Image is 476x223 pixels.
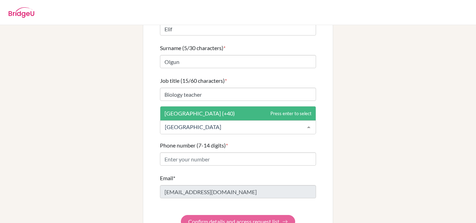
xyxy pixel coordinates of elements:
label: Job title (15/60 characters) [160,77,227,85]
img: BridgeU logo [8,7,34,18]
input: Enter your job title [160,88,316,101]
input: Enter your surname [160,55,316,68]
input: Select a code [163,124,302,130]
label: Phone number (7-14 digits) [160,141,228,150]
span: [GEOGRAPHIC_DATA] (+40) [164,110,235,117]
input: Enter your number [160,152,316,166]
input: Enter your first name [160,22,316,35]
label: Surname (5/30 characters) [160,44,225,52]
label: Email* [160,174,175,182]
